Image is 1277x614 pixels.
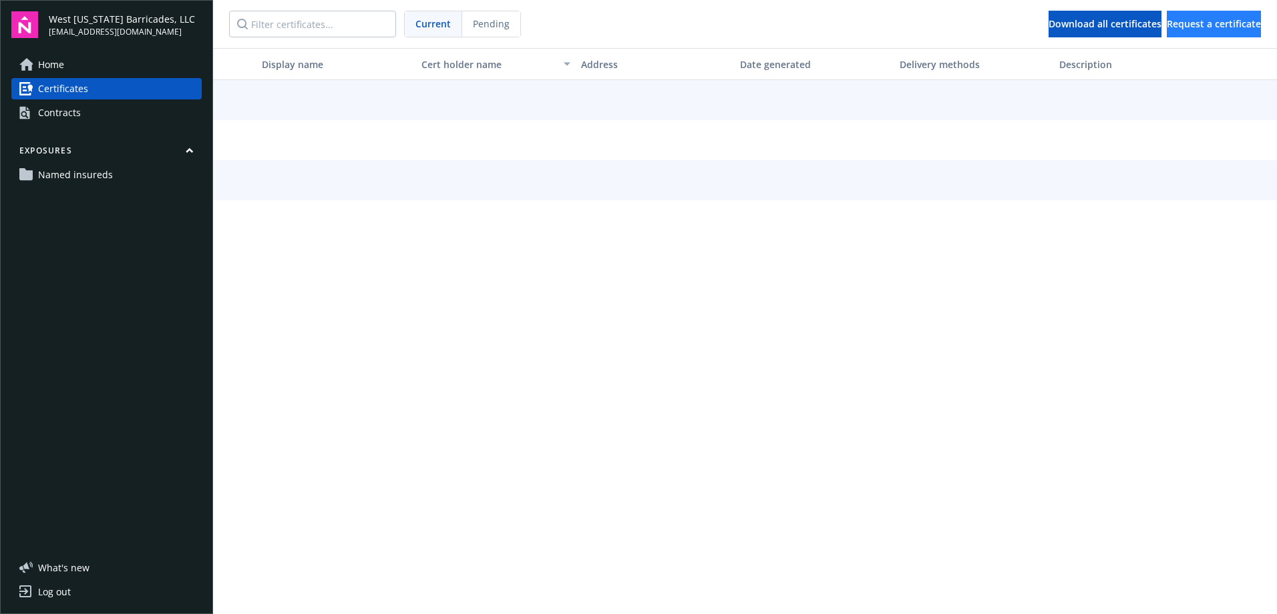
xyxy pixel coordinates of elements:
a: Named insureds [11,164,202,186]
span: Request a certificate [1167,17,1261,30]
div: Delivery methods [900,57,1049,71]
button: Exposures [11,145,202,162]
button: Date generated [735,48,894,80]
input: Filter certificates... [229,11,396,37]
button: What's new [11,561,111,575]
span: Home [38,54,64,75]
button: West [US_STATE] Barricades, LLC[EMAIL_ADDRESS][DOMAIN_NAME] [49,11,202,38]
a: Certificates [11,78,202,99]
button: Cert holder name [416,48,576,80]
span: [EMAIL_ADDRESS][DOMAIN_NAME] [49,26,195,38]
div: Cert holder name [421,57,556,71]
div: Display name [262,57,411,71]
span: What ' s new [38,561,89,575]
span: Named insureds [38,164,113,186]
div: Log out [38,581,71,603]
button: Display name [256,48,416,80]
div: Date generated [740,57,889,71]
span: Certificates [38,78,88,99]
span: Download all certificates [1049,17,1161,30]
div: Contracts [38,102,81,123]
button: Request a certificate [1167,11,1261,37]
button: Address [576,48,735,80]
span: Pending [462,11,520,37]
span: Pending [473,17,510,31]
span: West [US_STATE] Barricades, LLC [49,12,195,26]
a: Home [11,54,202,75]
span: Current [415,17,451,31]
button: Description [1054,48,1214,80]
div: Address [581,57,730,71]
div: Description [1059,57,1208,71]
button: Download all certificates [1049,11,1161,37]
a: Contracts [11,102,202,123]
img: navigator-logo.svg [11,11,38,38]
button: Delivery methods [894,48,1054,80]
